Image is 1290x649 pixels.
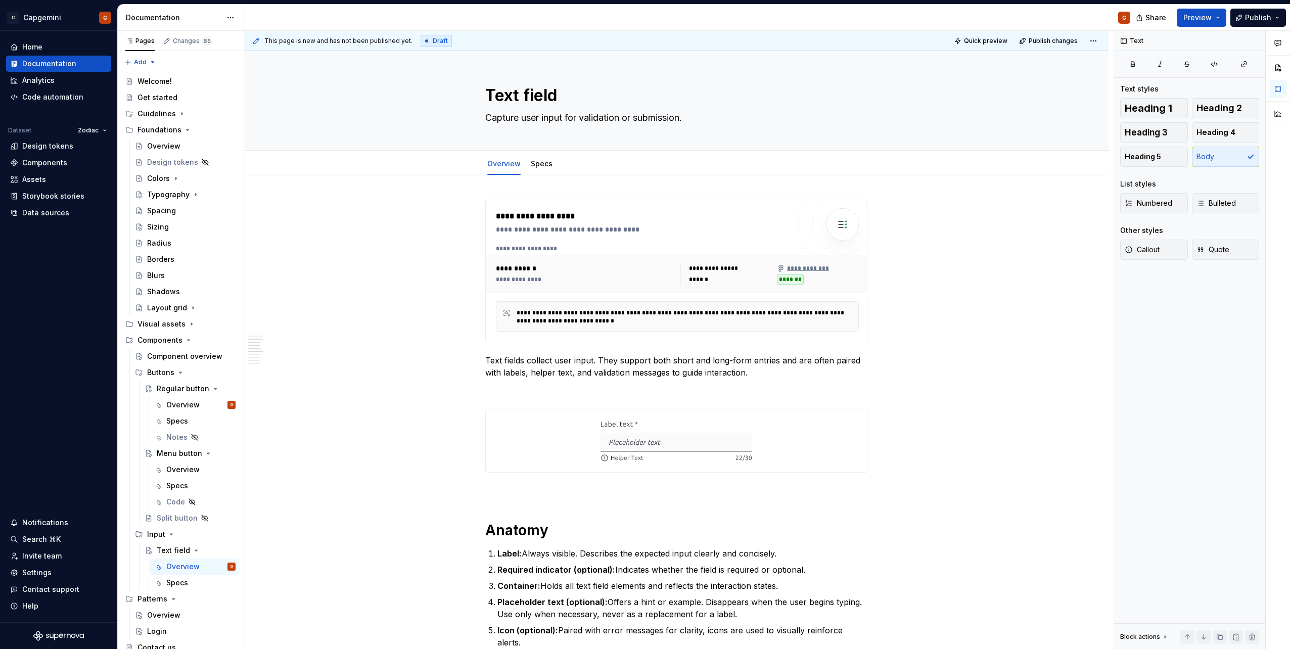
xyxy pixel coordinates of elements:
[964,37,1007,45] span: Quick preview
[150,478,240,494] a: Specs
[147,351,222,361] div: Component overview
[531,159,552,168] a: Specs
[150,494,240,510] a: Code
[6,581,111,597] button: Contact support
[147,529,165,539] div: Input
[22,92,83,102] div: Code automation
[22,174,46,184] div: Assets
[1131,9,1173,27] button: Share
[147,270,165,281] div: Blurs
[23,13,61,23] div: Capgemini
[141,381,240,397] a: Regular button
[131,187,240,203] a: Typography
[1145,13,1166,23] span: Share
[951,34,1012,48] button: Quick preview
[22,534,61,544] div: Search ⌘K
[6,171,111,188] a: Assets
[150,575,240,591] a: Specs
[6,138,111,154] a: Design tokens
[1125,198,1172,208] span: Numbered
[121,332,240,348] div: Components
[147,367,174,378] div: Buttons
[6,205,111,221] a: Data sources
[131,526,240,542] div: Input
[166,578,188,588] div: Specs
[131,267,240,284] a: Blurs
[1196,127,1235,137] span: Heading 4
[147,190,190,200] div: Typography
[134,58,147,66] span: Add
[131,623,240,639] a: Login
[202,37,212,45] span: 85
[157,513,198,523] div: Split button
[1120,193,1188,213] button: Numbered
[6,155,111,171] a: Components
[147,222,169,232] div: Sizing
[6,56,111,72] a: Documentation
[6,548,111,564] a: Invite team
[22,42,42,52] div: Home
[8,126,31,134] div: Dataset
[131,348,240,364] a: Component overview
[147,287,180,297] div: Shadows
[141,542,240,559] a: Text field
[1120,179,1156,189] div: List styles
[22,518,68,528] div: Notifications
[1120,630,1169,644] div: Block actions
[485,354,867,379] p: Text fields collect user input. They support both short and long-form entries and are often paire...
[1125,245,1160,255] span: Callout
[1120,147,1188,167] button: Heading 5
[6,515,111,531] button: Notifications
[497,548,522,559] strong: Label:
[1192,98,1260,118] button: Heading 2
[150,559,240,575] a: OverviewG
[7,12,19,24] div: C
[141,510,240,526] a: Split button
[22,568,52,578] div: Settings
[166,416,188,426] div: Specs
[483,110,865,126] textarea: Capture user input for validation or submission.
[22,551,62,561] div: Invite team
[1120,122,1188,143] button: Heading 3
[2,7,115,28] button: CCapgeminiG
[131,300,240,316] a: Layout grid
[483,153,525,174] div: Overview
[166,432,188,442] div: Notes
[1245,13,1271,23] span: Publish
[6,72,111,88] a: Analytics
[1029,37,1078,45] span: Publish changes
[6,598,111,614] button: Help
[497,596,867,620] p: Offers a hint or example. Disappears when the user begins typing. Use only when necessary, never ...
[1192,122,1260,143] button: Heading 4
[131,170,240,187] a: Colors
[1120,225,1163,236] div: Other styles
[137,319,186,329] div: Visual assets
[137,92,177,103] div: Get started
[6,531,111,547] button: Search ⌘K
[1177,9,1226,27] button: Preview
[433,37,448,45] span: Draft
[137,594,167,604] div: Patterns
[78,126,99,134] span: Zodiac
[497,565,615,575] strong: Required indicator (optional):
[497,597,608,607] strong: Placeholder text (optional):
[150,461,240,478] a: Overview
[137,335,182,345] div: Components
[147,626,167,636] div: Login
[231,400,233,410] div: G
[1183,13,1212,23] span: Preview
[527,153,557,174] div: Specs
[22,158,67,168] div: Components
[137,125,181,135] div: Foundations
[6,89,111,105] a: Code automation
[150,413,240,429] a: Specs
[166,481,188,491] div: Specs
[1120,84,1159,94] div: Text styles
[147,303,187,313] div: Layout grid
[131,284,240,300] a: Shadows
[1125,152,1161,162] span: Heading 5
[1120,98,1188,118] button: Heading 1
[150,429,240,445] a: Notes
[1196,103,1242,113] span: Heading 2
[497,580,867,592] p: Holds all text field elements and reflects the interaction states.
